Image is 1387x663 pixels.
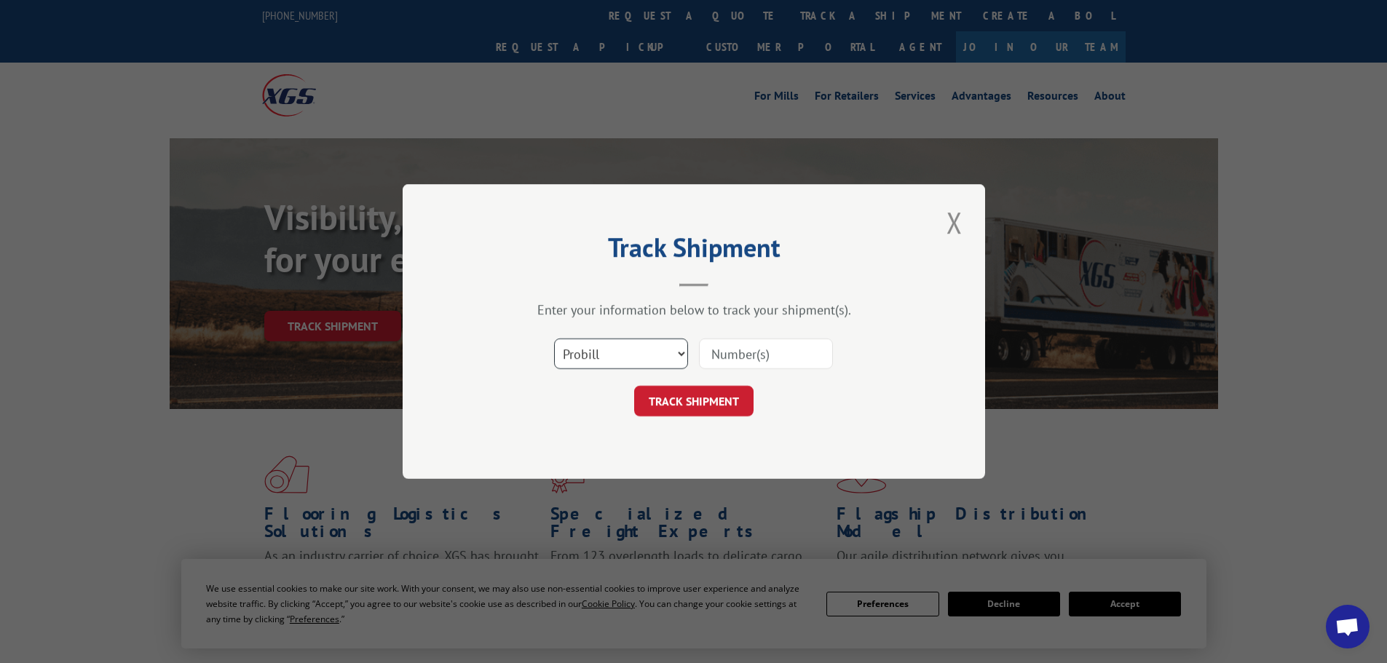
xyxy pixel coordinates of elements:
[942,202,967,242] button: Close modal
[475,237,912,265] h2: Track Shipment
[699,338,833,369] input: Number(s)
[475,301,912,318] div: Enter your information below to track your shipment(s).
[634,386,754,416] button: TRACK SHIPMENT
[1326,605,1370,648] a: Open chat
